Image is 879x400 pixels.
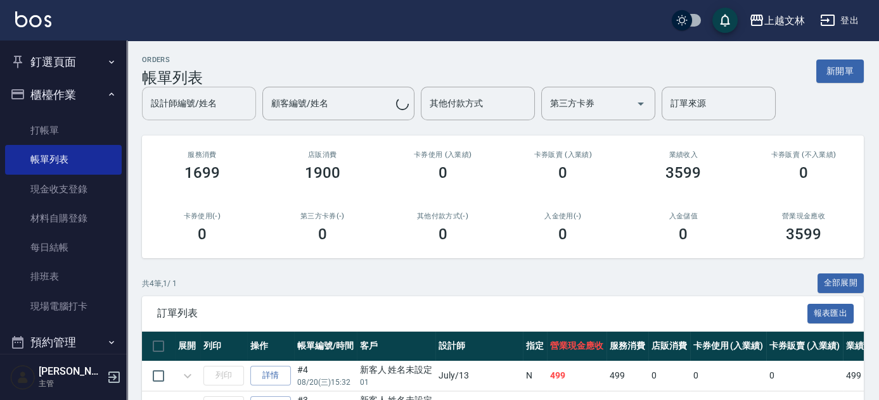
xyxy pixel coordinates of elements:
th: 設計師 [435,332,523,361]
th: 營業現金應收 [547,332,606,361]
th: 指定 [523,332,547,361]
h2: 第三方卡券(-) [278,212,368,220]
h3: 0 [558,164,567,182]
h3: 0 [318,225,327,243]
button: 上越文林 [744,8,810,34]
h3: 0 [679,225,688,243]
h2: 店販消費 [278,151,368,159]
a: 詳情 [250,366,291,385]
td: 0 [690,361,767,391]
td: #4 [294,361,357,391]
h2: 卡券販賣 (入業績) [518,151,608,159]
h2: 入金儲值 [638,212,728,220]
a: 現金收支登錄 [5,175,122,204]
a: 排班表 [5,262,122,291]
img: Logo [15,11,51,27]
button: Open [631,94,651,114]
th: 操作 [247,332,294,361]
th: 卡券販賣 (入業績) [766,332,843,361]
a: 材料自購登錄 [5,204,122,233]
img: Person [10,365,35,390]
h3: 服務消費 [157,151,247,159]
a: 現場電腦打卡 [5,292,122,321]
h2: 其他付款方式(-) [398,212,488,220]
p: 主管 [39,378,103,389]
td: 0 [766,361,843,391]
h2: 入金使用(-) [518,212,608,220]
h3: 3599 [786,225,821,243]
th: 服務消費 [606,332,648,361]
h2: 業績收入 [638,151,728,159]
td: 499 [547,361,606,391]
h3: 0 [439,164,447,182]
td: July /13 [435,361,523,391]
a: 打帳單 [5,116,122,145]
a: 新開單 [816,65,864,77]
h3: 0 [439,225,447,243]
button: 釘選頁面 [5,46,122,78]
button: 全部展開 [818,273,864,293]
th: 客戶 [357,332,436,361]
p: 08/20 (三) 15:32 [297,377,354,388]
div: 上越文林 [764,13,805,28]
span: 訂單列表 [157,307,807,320]
h2: 卡券販賣 (不入業績) [759,151,849,159]
p: 共 4 筆, 1 / 1 [142,278,177,289]
th: 帳單編號/時間 [294,332,357,361]
button: 新開單 [816,59,864,83]
a: 每日結帳 [5,233,122,262]
th: 展開 [175,332,200,361]
button: 報表匯出 [807,304,854,323]
button: 櫃檯作業 [5,78,122,111]
h3: 0 [558,225,567,243]
h2: ORDERS [142,56,203,64]
h2: 卡券使用(-) [157,212,247,220]
td: 0 [648,361,690,391]
h3: 帳單列表 [142,69,203,87]
h2: 營業現金應收 [759,212,849,220]
th: 店販消費 [648,332,690,361]
a: 帳單列表 [5,145,122,174]
a: 報表匯出 [807,306,854,318]
h2: 卡券使用 (入業績) [398,151,488,159]
h3: 1699 [184,164,220,182]
button: save [712,8,738,33]
th: 列印 [200,332,247,361]
td: N [523,361,547,391]
button: 預約管理 [5,326,122,359]
h3: 3599 [665,164,701,182]
div: 新客人 姓名未設定 [360,363,433,377]
th: 卡券使用 (入業績) [690,332,767,361]
p: 01 [360,377,433,388]
h3: 0 [799,164,808,182]
h5: [PERSON_NAME] [39,365,103,378]
h3: 0 [198,225,207,243]
h3: 1900 [305,164,340,182]
button: 登出 [815,9,864,32]
td: 499 [606,361,648,391]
